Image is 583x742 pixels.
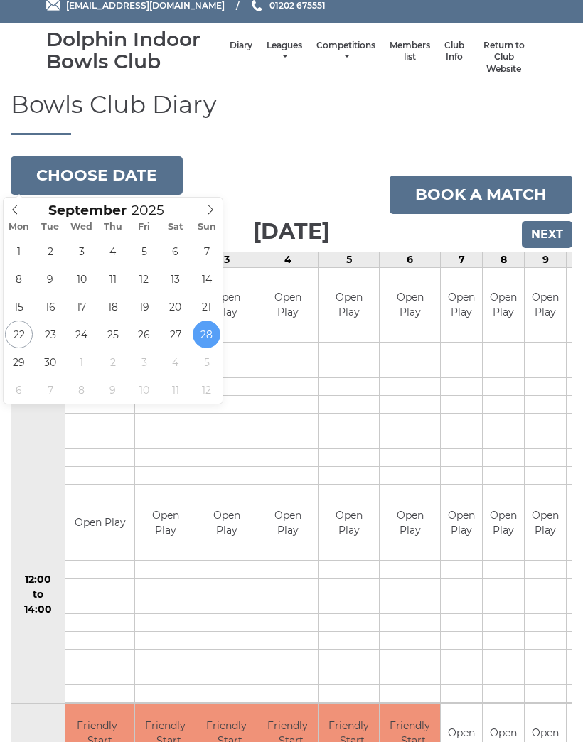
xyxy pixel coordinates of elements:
span: Sun [191,222,223,232]
a: Competitions [316,40,375,63]
td: Open Play [483,268,524,343]
span: October 4, 2025 [161,348,189,376]
span: Sat [160,222,191,232]
span: September 16, 2025 [36,293,64,321]
td: Open Play [257,268,318,343]
span: September 29, 2025 [5,348,33,376]
span: October 5, 2025 [193,348,220,376]
span: September 5, 2025 [130,237,158,265]
td: 12:00 to 14:00 [11,485,65,704]
input: Next [522,221,572,248]
span: October 12, 2025 [193,376,220,404]
td: Open Play [196,485,257,560]
a: Leagues [267,40,302,63]
button: Choose date [11,156,183,195]
span: Tue [35,222,66,232]
span: October 1, 2025 [68,348,95,376]
span: October 7, 2025 [36,376,64,404]
span: September 3, 2025 [68,237,95,265]
span: September 11, 2025 [99,265,127,293]
span: October 3, 2025 [130,348,158,376]
td: 8 [483,252,525,267]
span: September 7, 2025 [193,237,220,265]
a: Members list [390,40,430,63]
span: Scroll to increment [48,204,127,217]
span: Thu [97,222,129,232]
td: 7 [441,252,483,267]
td: Open Play [525,268,566,343]
div: Dolphin Indoor Bowls Club [46,28,223,72]
td: Open Play [257,485,318,560]
span: September 12, 2025 [130,265,158,293]
span: September 14, 2025 [193,265,220,293]
span: September 6, 2025 [161,237,189,265]
td: Open Play [135,485,196,560]
span: September 26, 2025 [130,321,158,348]
a: Book a match [390,176,572,214]
span: September 20, 2025 [161,293,189,321]
td: 5 [319,252,380,267]
span: October 11, 2025 [161,376,189,404]
td: Open Play [441,268,482,343]
td: 4 [257,252,319,267]
a: Diary [230,40,252,52]
td: Open Play [380,485,440,560]
span: September 23, 2025 [36,321,64,348]
span: October 6, 2025 [5,376,33,404]
td: Open Play [319,485,379,560]
span: September 1, 2025 [5,237,33,265]
span: September 2, 2025 [36,237,64,265]
span: September 19, 2025 [130,293,158,321]
span: September 22, 2025 [5,321,33,348]
td: Open Play [525,485,566,560]
td: Open Play [65,485,134,560]
span: September 18, 2025 [99,293,127,321]
td: Open Play [319,268,379,343]
span: September 13, 2025 [161,265,189,293]
span: September 21, 2025 [193,293,220,321]
span: September 10, 2025 [68,265,95,293]
span: September 17, 2025 [68,293,95,321]
span: Fri [129,222,160,232]
td: Open Play [441,485,482,560]
span: Mon [4,222,35,232]
span: September 9, 2025 [36,265,64,293]
span: September 25, 2025 [99,321,127,348]
h1: Bowls Club Diary [11,92,572,134]
a: Club Info [444,40,464,63]
span: Wed [66,222,97,232]
input: Scroll to increment [127,202,182,218]
span: September 15, 2025 [5,293,33,321]
span: October 10, 2025 [130,376,158,404]
td: 3 [196,252,257,267]
span: September 4, 2025 [99,237,127,265]
td: Open Play [380,268,440,343]
span: September 8, 2025 [5,265,33,293]
td: 9 [525,252,567,267]
span: September 24, 2025 [68,321,95,348]
td: Open Play [196,268,257,343]
span: September 27, 2025 [161,321,189,348]
span: October 9, 2025 [99,376,127,404]
span: October 2, 2025 [99,348,127,376]
td: Open Play [483,485,524,560]
span: September 30, 2025 [36,348,64,376]
td: 6 [380,252,441,267]
span: October 8, 2025 [68,376,95,404]
a: Return to Club Website [478,40,530,75]
span: September 28, 2025 [193,321,220,348]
